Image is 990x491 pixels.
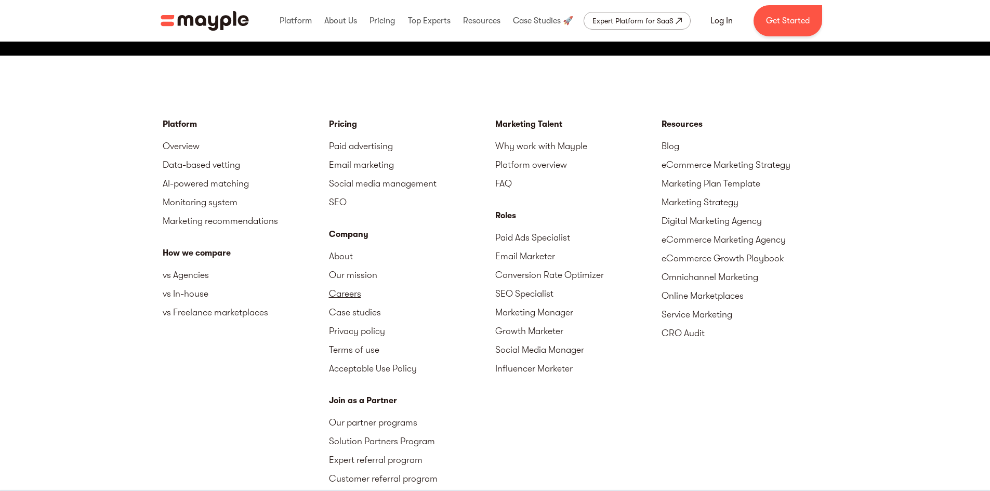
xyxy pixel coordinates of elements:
a: Expert Platform for SaaS [584,12,691,30]
a: Log In [698,8,745,33]
a: Data-based vetting [163,155,329,174]
a: Overview [163,137,329,155]
iframe: Chat Widget [803,370,990,491]
a: Conversion Rate Optimizer [495,266,662,284]
a: Marketing recommendations [163,211,329,230]
a: Privacy policy [329,322,495,340]
a: Social Media Manager [495,340,662,359]
a: Digital Marketing Agency [662,211,828,230]
a: Pricing [329,118,495,130]
div: Top Experts [405,4,453,37]
a: Why work with Mayple [495,137,662,155]
a: FAQ [495,174,662,193]
div: About Us [322,4,360,37]
a: Growth Marketer [495,322,662,340]
a: Expert referral program [329,450,495,469]
a: Email marketing [329,155,495,174]
a: Influencer Marketer [495,359,662,378]
a: Get Started [754,5,822,36]
a: Marketing Manager [495,303,662,322]
a: AI-powered matching [163,174,329,193]
div: Resources [460,4,503,37]
a: Marketing Plan Template [662,174,828,193]
a: Marketing Strategy [662,193,828,211]
img: Mayple logo [161,11,249,31]
div: Join as a Partner [329,394,495,407]
a: eCommerce Growth Playbook [662,249,828,268]
a: Paid Ads Specialist [495,228,662,247]
a: Terms of use [329,340,495,359]
div: Platform [163,118,329,130]
a: vs Agencies [163,266,329,284]
a: Our mission [329,266,495,284]
div: Marketing Talent [495,118,662,130]
a: Customer referral program [329,469,495,488]
a: vs Freelance marketplaces [163,303,329,322]
a: Social media management [329,174,495,193]
a: Monitoring system [163,193,329,211]
a: vs In-house [163,284,329,303]
a: eCommerce Marketing Strategy [662,155,828,174]
a: Service Marketing [662,305,828,324]
a: Paid advertising [329,137,495,155]
a: SEO [329,193,495,211]
a: eCommerce Marketing Agency [662,230,828,249]
a: home [161,11,249,31]
a: Case studies [329,303,495,322]
a: Email Marketer [495,247,662,266]
a: About [329,247,495,266]
div: Pricing [367,4,398,37]
a: Careers [329,284,495,303]
a: Blog [662,137,828,155]
a: Acceptable Use Policy [329,359,495,378]
a: SEO Specialist [495,284,662,303]
a: Online Marketplaces [662,286,828,305]
div: Resources [662,118,828,130]
a: Our partner programs [329,413,495,432]
div: Company [329,228,495,241]
div: Platform [277,4,314,37]
div: Expert Platform for SaaS [592,15,674,27]
a: CRO Audit [662,324,828,342]
div: Roles [495,209,662,222]
a: Solution Partners Program [329,432,495,450]
a: Omnichannel Marketing [662,268,828,286]
div: How we compare [163,247,329,259]
a: Platform overview [495,155,662,174]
